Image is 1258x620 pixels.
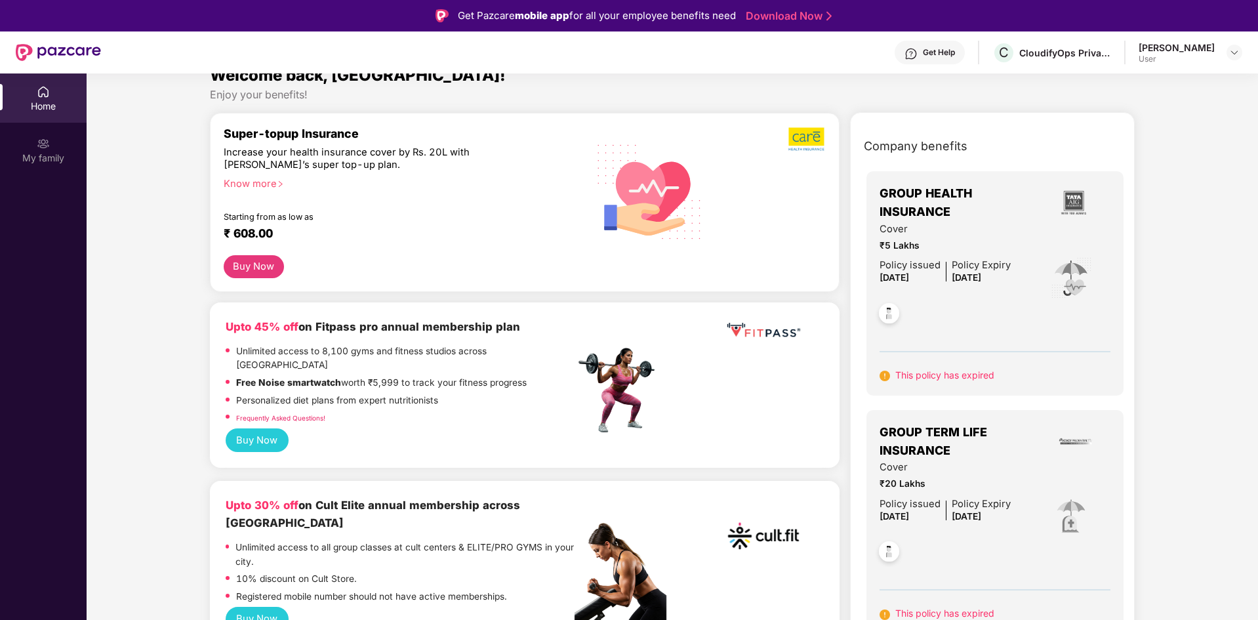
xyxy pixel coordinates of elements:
[952,258,1011,273] div: Policy Expiry
[277,180,284,188] span: right
[1056,185,1091,220] img: insurerLogo
[1139,54,1215,64] div: User
[864,137,967,155] span: Company benefits
[236,377,341,388] strong: Free Noise smartwatch
[904,47,918,60] img: svg+xml;base64,PHN2ZyBpZD0iSGVscC0zMngzMiIgeG1sbnM9Imh0dHA6Ly93d3cudzMub3JnLzIwMDAvc3ZnIiB3aWR0aD...
[895,369,994,381] span: This policy has expired
[873,299,905,331] img: svg+xml;base64,PHN2ZyB4bWxucz0iaHR0cDovL3d3dy53My5vcmcvMjAwMC9zdmciIHdpZHRoPSI0OC45NDMiIGhlaWdodD...
[880,272,909,283] span: [DATE]
[16,44,101,61] img: New Pazcare Logo
[224,212,519,221] div: Starting from as low as
[236,414,325,422] a: Frequently Asked Questions!
[724,318,803,342] img: fppp.png
[224,226,562,242] div: ₹ 608.00
[575,344,666,436] img: fpp.png
[210,88,1135,102] div: Enjoy your benefits!
[224,127,575,140] div: Super-topup Insurance
[952,272,981,283] span: [DATE]
[226,499,298,512] b: Upto 30% off
[788,127,826,152] img: b5dec4f62d2307b9de63beb79f102df3.png
[236,376,527,390] p: worth ₹5,999 to track your fitness progress
[880,371,890,381] img: svg+xml;base64,PHN2ZyB4bWxucz0iaHR0cDovL3d3dy53My5vcmcvMjAwMC9zdmciIHdpZHRoPSIxNiIgaGVpZ2h0PSIxNi...
[224,146,518,172] div: Increase your health insurance cover by Rs. 20L with [PERSON_NAME]’s super top-up plan.
[999,45,1009,60] span: C
[873,537,905,569] img: svg+xml;base64,PHN2ZyB4bWxucz0iaHR0cDovL3d3dy53My5vcmcvMjAwMC9zdmciIHdpZHRoPSI0OC45NDMiIGhlaWdodD...
[236,394,438,408] p: Personalized diet plans from expert nutritionists
[880,511,909,522] span: [DATE]
[1050,257,1093,300] img: icon
[880,497,941,512] div: Policy issued
[210,66,506,85] span: Welcome back, [GEOGRAPHIC_DATA]!
[235,541,574,569] p: Unlimited access to all group classes at cult centers & ELITE/PRO GYMS in your city.
[226,320,298,333] b: Upto 45% off
[236,344,575,373] p: Unlimited access to 8,100 gyms and fitness studios across [GEOGRAPHIC_DATA]
[515,9,569,22] strong: mobile app
[236,590,507,604] p: Registered mobile number should not have active memberships.
[923,47,955,58] div: Get Help
[880,184,1036,222] span: GROUP HEALTH INSURANCE
[436,9,449,22] img: Logo
[37,137,50,150] img: svg+xml;base64,PHN2ZyB3aWR0aD0iMjAiIGhlaWdodD0iMjAiIHZpZXdCb3g9IjAgMCAyMCAyMCIgZmlsbD0ibm9uZSIgeG...
[226,320,520,333] b: on Fitpass pro annual membership plan
[880,477,1011,491] span: ₹20 Lakhs
[1019,47,1111,59] div: CloudifyOps Private Limited
[587,127,712,255] img: svg+xml;base64,PHN2ZyB4bWxucz0iaHR0cDovL3d3dy53My5vcmcvMjAwMC9zdmciIHhtbG5zOnhsaW5rPSJodHRwOi8vd3...
[458,8,736,24] div: Get Pazcare for all your employee benefits need
[724,497,803,575] img: cult.png
[226,499,520,529] b: on Cult Elite annual membership across [GEOGRAPHIC_DATA]
[895,608,994,619] span: This policy has expired
[880,258,941,273] div: Policy issued
[880,423,1040,461] span: GROUP TERM LIFE INSURANCE
[880,460,1011,475] span: Cover
[224,178,567,187] div: Know more
[1139,41,1215,54] div: [PERSON_NAME]
[1058,424,1093,459] img: insurerLogo
[1048,494,1094,540] img: icon
[37,85,50,98] img: svg+xml;base64,PHN2ZyBpZD0iSG9tZSIgeG1sbnM9Imh0dHA6Ly93d3cudzMub3JnLzIwMDAvc3ZnIiB3aWR0aD0iMjAiIG...
[952,511,981,522] span: [DATE]
[746,9,828,23] a: Download Now
[1229,47,1240,58] img: svg+xml;base64,PHN2ZyBpZD0iRHJvcGRvd24tMzJ4MzIiIHhtbG5zPSJodHRwOi8vd3d3LnczLm9yZy8yMDAwL3N2ZyIgd2...
[226,428,289,453] button: Buy Now
[236,572,357,587] p: 10% discount on Cult Store.
[952,497,1011,512] div: Policy Expiry
[880,222,1011,237] span: Cover
[880,610,890,620] img: svg+xml;base64,PHN2ZyB4bWxucz0iaHR0cDovL3d3dy53My5vcmcvMjAwMC9zdmciIHdpZHRoPSIxNiIgaGVpZ2h0PSIxNi...
[880,239,1011,253] span: ₹5 Lakhs
[224,255,284,278] button: Buy Now
[826,9,832,23] img: Stroke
